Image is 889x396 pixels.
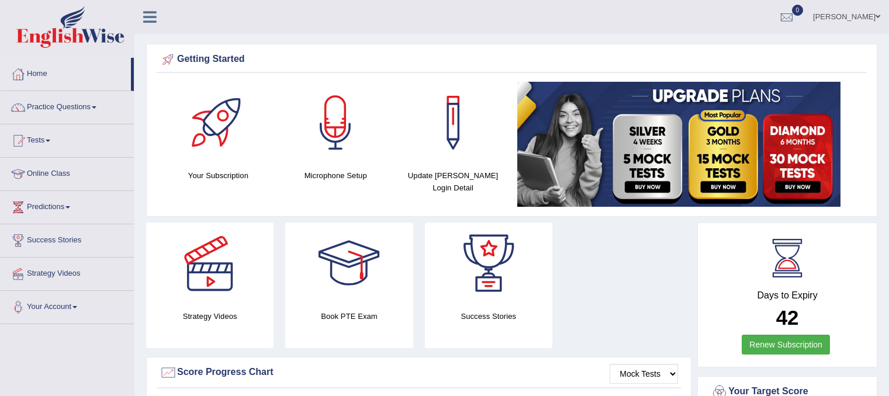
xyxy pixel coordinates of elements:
[1,291,134,320] a: Your Account
[160,51,864,68] div: Getting Started
[285,310,413,322] h4: Book PTE Exam
[400,169,506,194] h4: Update [PERSON_NAME] Login Detail
[1,191,134,220] a: Predictions
[742,335,830,355] a: Renew Subscription
[1,158,134,187] a: Online Class
[165,169,271,182] h4: Your Subscription
[425,310,552,322] h4: Success Stories
[283,169,389,182] h4: Microphone Setup
[792,5,804,16] span: 0
[146,310,274,322] h4: Strategy Videos
[1,258,134,287] a: Strategy Videos
[1,224,134,253] a: Success Stories
[1,58,131,87] a: Home
[1,91,134,120] a: Practice Questions
[517,82,840,207] img: small5.jpg
[160,364,678,381] div: Score Progress Chart
[776,306,799,329] b: 42
[1,124,134,154] a: Tests
[711,290,864,301] h4: Days to Expiry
